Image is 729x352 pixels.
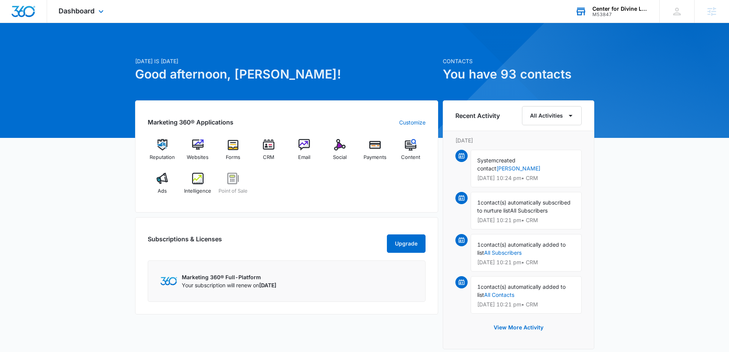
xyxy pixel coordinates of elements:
p: [DATE] 10:24 pm • CRM [477,175,575,181]
a: Intelligence [183,173,212,200]
span: Content [401,154,420,161]
span: contact(s) automatically added to list [477,241,566,256]
span: System [477,157,496,164]
a: All Contacts [484,291,514,298]
a: Content [396,139,426,167]
h1: Good afternoon, [PERSON_NAME]! [135,65,438,83]
span: 1 [477,241,481,248]
span: Email [298,154,310,161]
span: All Subscribers [510,207,548,214]
span: Social [333,154,347,161]
span: created contact [477,157,515,172]
h6: Recent Activity [455,111,500,120]
button: Upgrade [387,234,426,253]
div: account id [592,12,648,17]
a: Ads [148,173,177,200]
span: contact(s) automatically subscribed to nurture list [477,199,571,214]
button: All Activities [522,106,582,125]
h2: Subscriptions & Licenses [148,234,222,250]
a: CRM [254,139,284,167]
p: Your subscription will renew on [182,281,276,289]
button: View More Activity [486,318,551,337]
p: [DATE] 10:21 pm • CRM [477,302,575,307]
span: 1 [477,199,481,206]
a: Email [290,139,319,167]
a: All Subscribers [484,249,522,256]
span: Point of Sale [219,187,248,195]
h1: You have 93 contacts [443,65,594,83]
p: [DATE] 10:21 pm • CRM [477,260,575,265]
span: 1 [477,283,481,290]
span: CRM [263,154,274,161]
p: [DATE] [455,136,582,144]
a: [PERSON_NAME] [496,165,540,172]
p: [DATE] is [DATE] [135,57,438,65]
a: Point of Sale [219,173,248,200]
a: Websites [183,139,212,167]
span: Dashboard [59,7,95,15]
span: Websites [187,154,209,161]
span: Payments [364,154,387,161]
span: Ads [158,187,167,195]
a: Reputation [148,139,177,167]
span: Intelligence [184,187,211,195]
h2: Marketing 360® Applications [148,118,233,127]
a: Forms [219,139,248,167]
a: Payments [360,139,390,167]
img: Marketing 360 Logo [160,277,177,285]
p: Contacts [443,57,594,65]
span: Forms [226,154,240,161]
span: Reputation [150,154,175,161]
a: Social [325,139,354,167]
p: Marketing 360® Full-Platform [182,273,276,281]
span: contact(s) automatically added to list [477,283,566,298]
span: [DATE] [259,282,276,288]
p: [DATE] 10:21 pm • CRM [477,218,575,223]
a: Customize [399,118,426,126]
div: account name [592,6,648,12]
